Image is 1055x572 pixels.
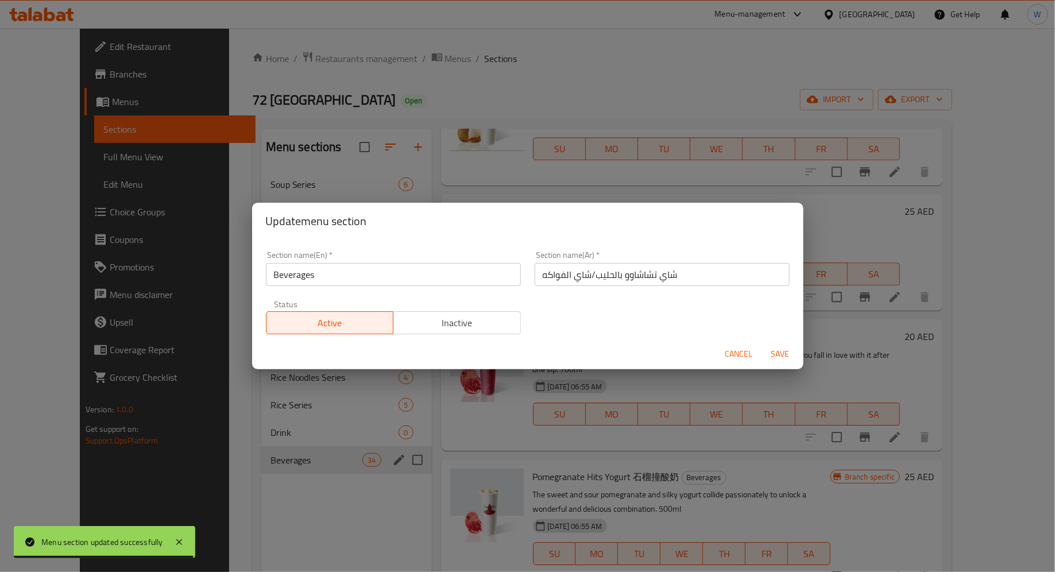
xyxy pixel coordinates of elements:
button: Save [762,343,799,365]
input: Please enter section name(ar) [535,263,790,286]
button: Inactive [393,311,521,334]
button: Active [266,311,394,334]
span: Cancel [725,347,753,361]
span: Save [767,347,794,361]
button: Cancel [721,343,758,365]
span: Inactive [398,315,516,331]
span: Active [271,315,389,331]
input: Please enter section name(en) [266,263,521,286]
h2: Update menu section [266,212,790,230]
div: Menu section updated successfully [41,536,163,548]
